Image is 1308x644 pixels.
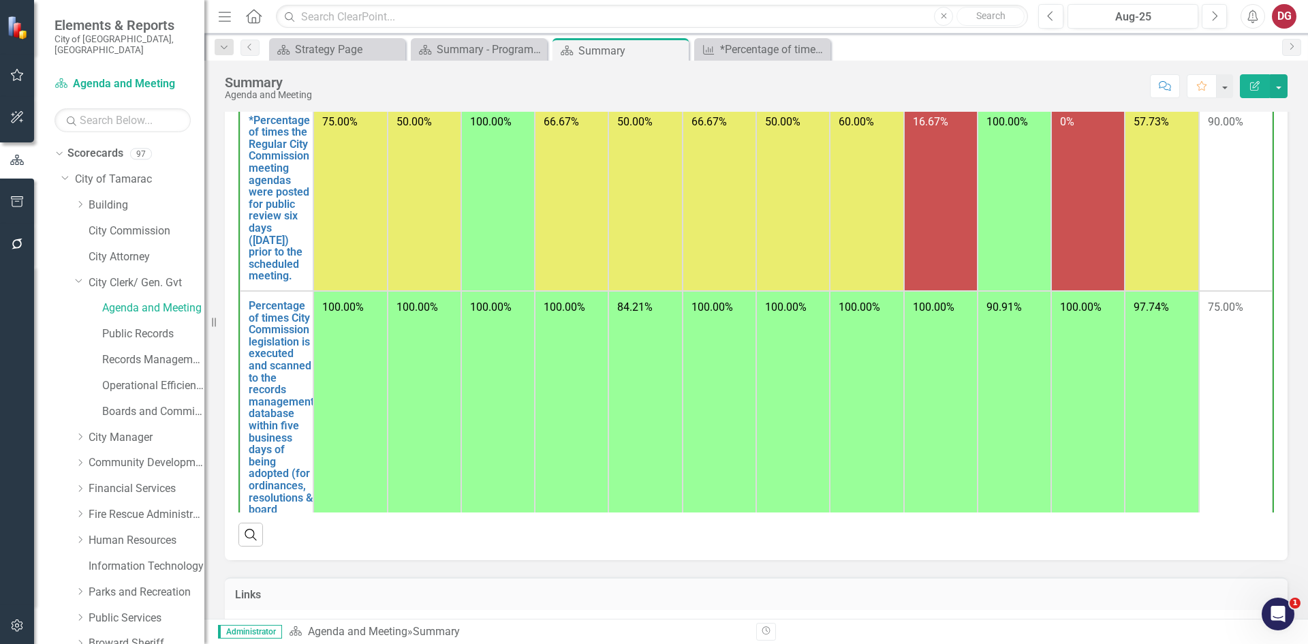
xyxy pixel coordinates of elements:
a: Building [89,198,204,213]
a: *Percentage of times the Regular City Commission meeting agendas were posted for public review si... [249,114,310,282]
div: Summary - Program Description (1300) [437,41,544,58]
img: ClearPoint Strategy [7,16,31,40]
a: *Percentage of times the Regular City Commission meeting agendas were posted for public review si... [698,41,827,58]
span: 75.00% [1208,301,1243,313]
span: 100.00% [691,301,733,313]
input: Search ClearPoint... [276,5,1028,29]
a: Public Records [102,326,204,342]
a: Scorecards [67,146,123,162]
a: City Attorney [89,249,204,265]
span: 0% [1060,115,1074,128]
div: Summary [578,42,685,59]
span: 97.74% [1134,301,1169,313]
span: 100.00% [1060,301,1102,313]
small: City of [GEOGRAPHIC_DATA], [GEOGRAPHIC_DATA] [54,33,191,56]
span: Administrator [218,625,282,639]
div: Summary [413,625,460,638]
span: 90.91% [986,301,1022,313]
a: Fire Rescue Administration [89,507,204,523]
span: 90.00% [1208,115,1243,128]
span: 84.21% [617,301,653,313]
a: Public Services [89,611,204,626]
div: Agenda and Meeting [225,90,312,100]
button: Search [956,7,1025,26]
a: Summary - Program Description (1300) [414,41,544,58]
span: Elements & Reports [54,17,191,33]
a: Financial Services [89,481,204,497]
a: Operational Efficiency [102,378,204,394]
iframe: Intercom live chat [1262,598,1294,630]
div: Strategy Page [295,41,402,58]
button: DG [1272,4,1296,29]
a: Strategy Page [272,41,402,58]
span: 100.00% [986,115,1028,128]
a: City Clerk/ Gen. Gvt [89,275,204,291]
span: 100.00% [913,301,954,313]
td: Double-Click to Edit Right Click for Context Menu [240,106,313,291]
input: Search Below... [54,108,191,132]
a: City of Tamarac [75,172,204,187]
a: Information Technology [89,559,204,574]
span: 60.00% [839,115,874,128]
span: 1 [1290,598,1301,609]
a: Agenda and Meeting [308,625,407,638]
span: 100.00% [322,301,364,313]
div: Aug-25 [1072,9,1194,25]
a: Records Management Program [102,352,204,368]
span: 100.00% [765,301,807,313]
div: » [289,624,746,640]
span: 50.00% [617,115,653,128]
span: 100.00% [396,301,438,313]
a: Human Resources [89,533,204,549]
a: Parks and Recreation [89,585,204,600]
span: 16.67% [913,115,948,128]
span: 66.67% [691,115,727,128]
td: Double-Click to Edit Right Click for Context Menu [240,291,313,568]
div: Summary [225,75,312,90]
span: 100.00% [544,301,585,313]
a: Percentage of times City Commission legislation is executed and scanned to the records management... [249,300,314,527]
span: 50.00% [396,115,432,128]
span: 100.00% [839,301,880,313]
button: Aug-25 [1068,4,1198,29]
span: 100.00% [470,115,512,128]
span: 57.73% [1134,115,1169,128]
span: 100.00% [470,301,512,313]
a: Agenda and Meeting [54,76,191,92]
div: *Percentage of times the Regular City Commission meeting agendas were posted for public review si... [720,41,827,58]
div: 97 [130,148,152,159]
span: 66.67% [544,115,579,128]
a: Agenda and Meeting [102,301,204,316]
a: City Commission [89,224,204,239]
a: Community Development [89,455,204,471]
a: Boards and Committees [102,404,204,420]
span: 75.00% [322,115,358,128]
span: 50.00% [765,115,800,128]
span: Search [976,10,1006,21]
a: City Manager [89,430,204,446]
h3: Links [235,589,1277,601]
